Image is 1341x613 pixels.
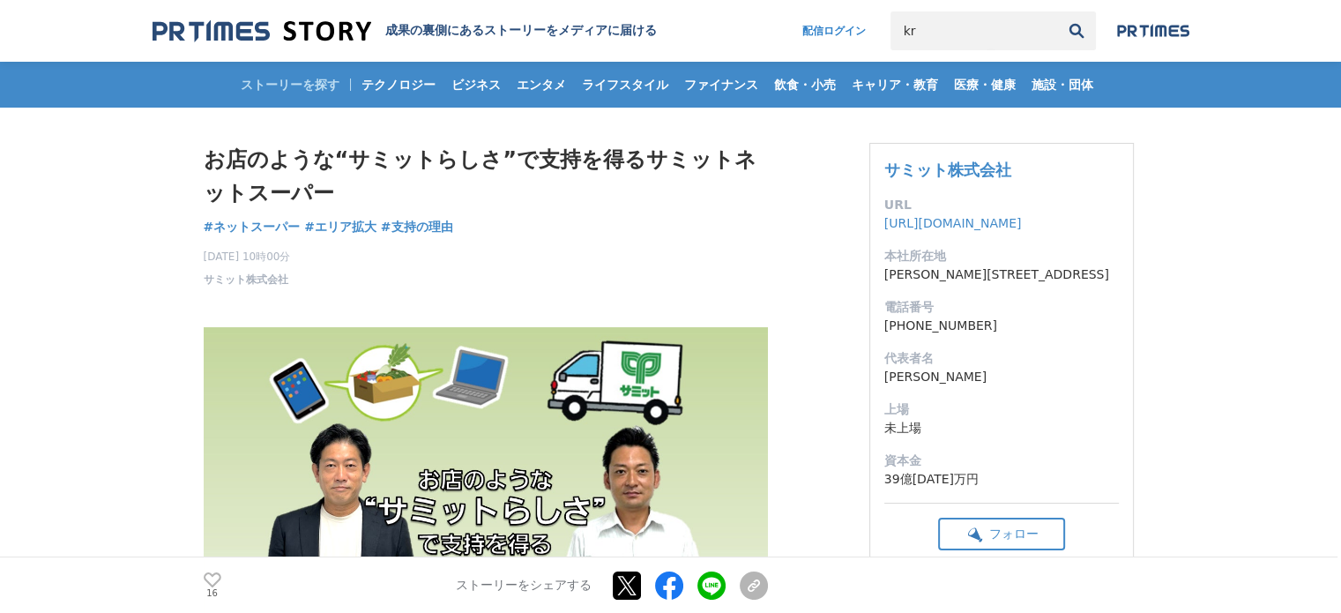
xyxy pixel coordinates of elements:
a: #支持の理由 [381,218,453,236]
dt: 本社所在地 [884,247,1119,265]
a: エンタメ [510,62,573,108]
a: ビジネス [444,62,508,108]
dt: 代表者名 [884,349,1119,368]
dd: 未上場 [884,419,1119,437]
p: ストーリーをシェアする [456,578,592,594]
span: #支持の理由 [381,219,453,235]
span: ビジネス [444,77,508,93]
a: #ネットスーパー [204,218,301,236]
span: エンタメ [510,77,573,93]
button: 検索 [1057,11,1096,50]
span: キャリア・教育 [845,77,945,93]
dd: [PHONE_NUMBER] [884,317,1119,335]
a: ライフスタイル [575,62,675,108]
a: キャリア・教育 [845,62,945,108]
dt: 電話番号 [884,298,1119,317]
span: 医療・健康 [947,77,1023,93]
a: 医療・健康 [947,62,1023,108]
img: 成果の裏側にあるストーリーをメディアに届ける [153,19,371,43]
span: #エリア拡大 [304,219,376,235]
dt: 上場 [884,400,1119,419]
a: 配信ログイン [785,11,883,50]
span: ファイナンス [677,77,765,93]
input: キーワードで検索 [890,11,1057,50]
a: 成果の裏側にあるストーリーをメディアに届ける 成果の裏側にあるストーリーをメディアに届ける [153,19,657,43]
span: 飲食・小売 [767,77,843,93]
dt: URL [884,196,1119,214]
a: 飲食・小売 [767,62,843,108]
a: ファイナンス [677,62,765,108]
span: #ネットスーパー [204,219,301,235]
button: フォロー [938,518,1065,550]
h1: お店のような“サミットらしさ”で支持を得るサミットネットスーパー [204,143,768,211]
span: [DATE] 10時00分 [204,249,291,265]
img: prtimes [1117,24,1189,38]
a: テクノロジー [354,62,443,108]
span: ライフスタイル [575,77,675,93]
dd: [PERSON_NAME][STREET_ADDRESS] [884,265,1119,284]
dt: 資本金 [884,452,1119,470]
a: #エリア拡大 [304,218,376,236]
a: サミット株式会社 [884,161,1011,179]
h2: 成果の裏側にあるストーリーをメディアに届ける [385,23,657,39]
dd: 39億[DATE]万円 [884,470,1119,489]
span: 施設・団体 [1024,77,1100,93]
a: 施設・団体 [1024,62,1100,108]
p: 16 [204,589,221,598]
dd: [PERSON_NAME] [884,368,1119,386]
span: テクノロジー [354,77,443,93]
a: サミット株式会社 [204,272,288,288]
a: [URL][DOMAIN_NAME] [884,216,1022,230]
